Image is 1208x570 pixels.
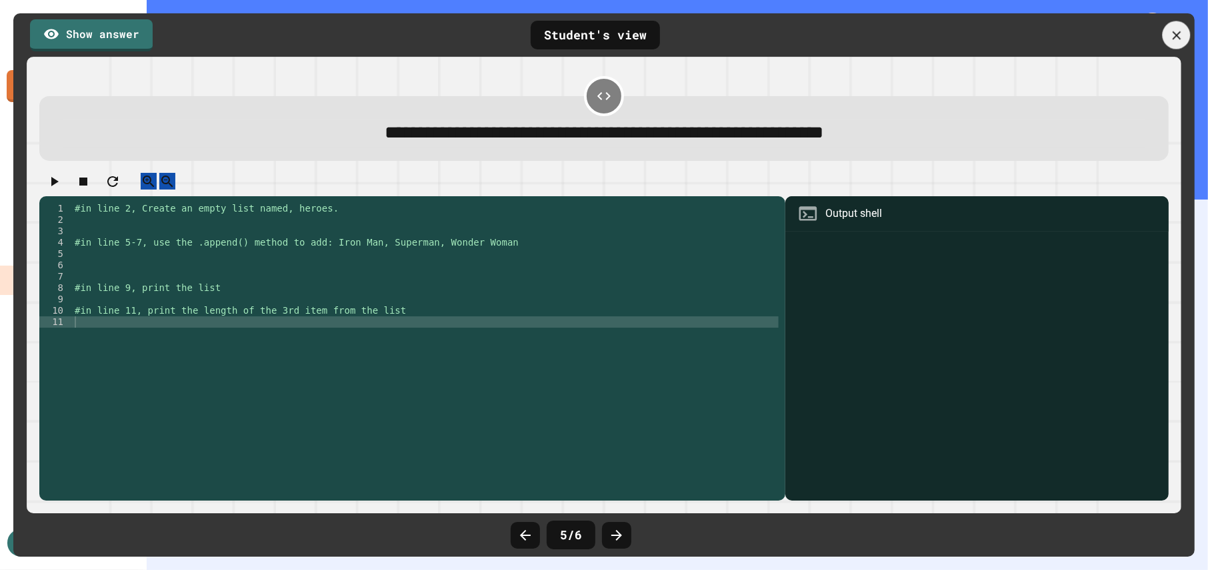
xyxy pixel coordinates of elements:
[39,226,72,237] div: 3
[39,305,72,316] div: 10
[39,248,72,260] div: 5
[30,19,153,51] a: Show answer
[39,214,72,226] div: 2
[39,260,72,271] div: 6
[39,237,72,248] div: 4
[39,316,72,328] div: 11
[39,203,72,214] div: 1
[39,294,72,305] div: 9
[39,271,72,282] div: 7
[39,282,72,294] div: 8
[547,521,595,549] div: 5 / 6
[531,21,660,49] div: Student's view
[825,206,882,222] div: Output shell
